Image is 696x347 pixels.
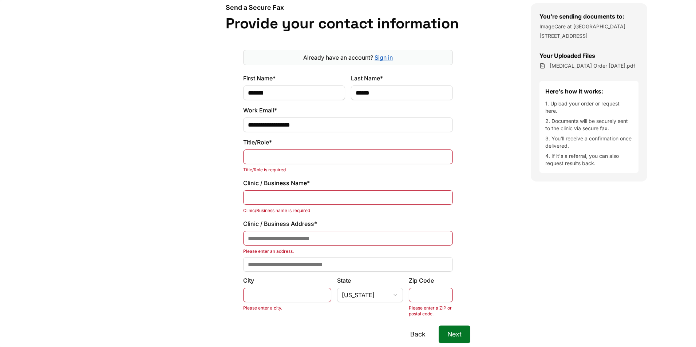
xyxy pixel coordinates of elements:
[409,305,453,317] p: Please enter a ZIP or postal code.
[243,167,453,173] p: Title/Role is required
[545,152,633,167] li: 4. If it's a referral, you can also request results back.
[539,23,638,30] p: ImageCare at [GEOGRAPHIC_DATA]
[539,32,638,40] p: [STREET_ADDRESS]
[539,12,638,21] h3: You're sending documents to:
[226,3,470,12] h2: Send a Secure Fax
[545,100,633,115] li: 1. Upload your order or request here.
[545,87,633,96] h4: Here's how it works:
[439,326,470,343] button: Next
[351,74,453,83] label: Last Name*
[243,106,453,115] label: Work Email*
[243,305,331,311] p: Please enter a city.
[243,74,345,83] label: First Name*
[243,248,453,254] p: Please enter an address.
[375,54,393,61] a: Sign in
[402,326,434,343] button: Back
[243,219,453,228] label: Clinic / Business Address*
[243,138,453,147] label: Title/Role*
[243,208,453,214] p: Clinic/Business name is required
[246,53,450,62] p: Already have an account?
[539,51,638,60] h3: Your Uploaded Files
[243,179,453,187] label: Clinic / Business Name*
[545,135,633,149] li: 3. You'll receive a confirmation once delivered.
[550,62,635,69] span: MRI Order Oct 2025.pdf
[337,276,403,285] label: State
[545,117,633,132] li: 2. Documents will be securely sent to the clinic via secure fax.
[226,15,470,32] h1: Provide your contact information
[243,276,331,285] label: City
[409,276,453,285] label: Zip Code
